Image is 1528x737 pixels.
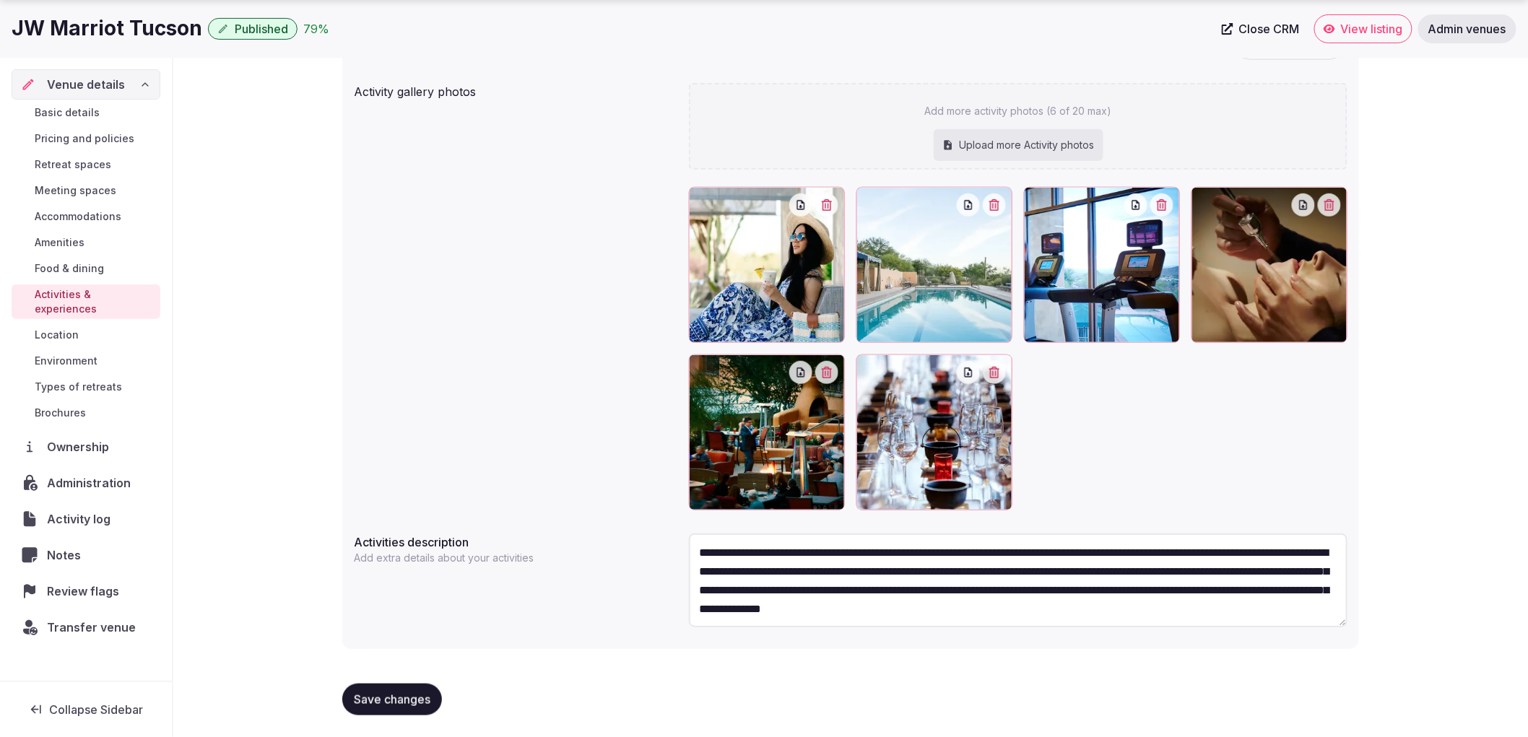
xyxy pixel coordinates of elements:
a: Close CRM [1213,14,1308,43]
span: Review flags [47,583,125,600]
span: Published [235,22,288,36]
a: Ownership [12,432,160,462]
span: Food & dining [35,261,104,276]
span: Types of retreats [35,380,122,394]
span: Collapse Sidebar [49,702,143,717]
a: Notes [12,540,160,570]
span: Accommodations [35,209,121,224]
span: Ownership [47,438,115,455]
a: Amenities [12,232,160,253]
div: Upload more Activity photos [934,129,1103,161]
span: Amenities [35,235,84,250]
div: tussp-fitness-0080_Classic-Ver.jpg [1024,187,1180,343]
span: Activity log [47,510,116,528]
a: Administration [12,468,160,498]
span: Venue details [47,76,125,93]
button: 79% [303,20,329,38]
span: Activities & experiences [35,287,155,316]
a: Admin venues [1418,14,1516,43]
a: Review flags [12,576,160,606]
button: Save changes [342,684,442,715]
span: Location [35,328,79,342]
a: Food & dining [12,258,160,279]
div: jw-tussp-sit-back-relax-13050_Classic-Ver.jpg [689,187,845,343]
button: Transfer venue [12,612,160,642]
button: Collapse Sidebar [12,694,160,725]
a: Activity log [12,504,160,534]
a: Brochures [12,403,160,423]
div: tussp-spa-0085_Classic-Ver.jpg [1191,187,1347,343]
span: Environment [35,354,97,368]
a: Basic details [12,103,160,123]
a: Meeting spaces [12,180,160,201]
a: Types of retreats [12,377,160,397]
span: Transfer venue [47,619,136,636]
span: Notes [47,546,87,564]
a: Activities & experiences [12,284,160,319]
a: Pricing and policies [12,128,160,149]
div: tussp-spa-pool-3876-hor-pano.webp [856,187,1012,343]
a: Location [12,325,160,345]
span: Admin venues [1428,22,1506,36]
a: View listing [1314,14,1412,43]
span: View listing [1341,22,1403,36]
h1: JW Marriot Tucson [12,14,202,43]
p: Add extra details about your activities [354,551,539,565]
span: Administration [47,474,136,492]
span: Retreat spaces [35,157,111,172]
a: Retreat spaces [12,154,160,175]
span: Close CRM [1239,22,1300,36]
span: Brochures [35,406,86,420]
span: Basic details [35,105,100,120]
a: Accommodations [12,206,160,227]
div: Activity gallery photos [354,77,677,100]
p: Add more activity photos (6 of 20 max) [925,104,1112,118]
span: Meeting spaces [35,183,116,198]
label: Activities description [354,536,677,548]
a: Environment [12,351,160,371]
div: tussp-nightly-0079-hor-clsc.webp [689,354,845,510]
span: Pricing and policies [35,131,134,146]
button: Published [208,18,298,40]
div: 79 % [303,20,329,38]
div: tussp-catalina-0078_Classic-Hor.jpg [856,354,1012,510]
span: Save changes [354,692,430,707]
